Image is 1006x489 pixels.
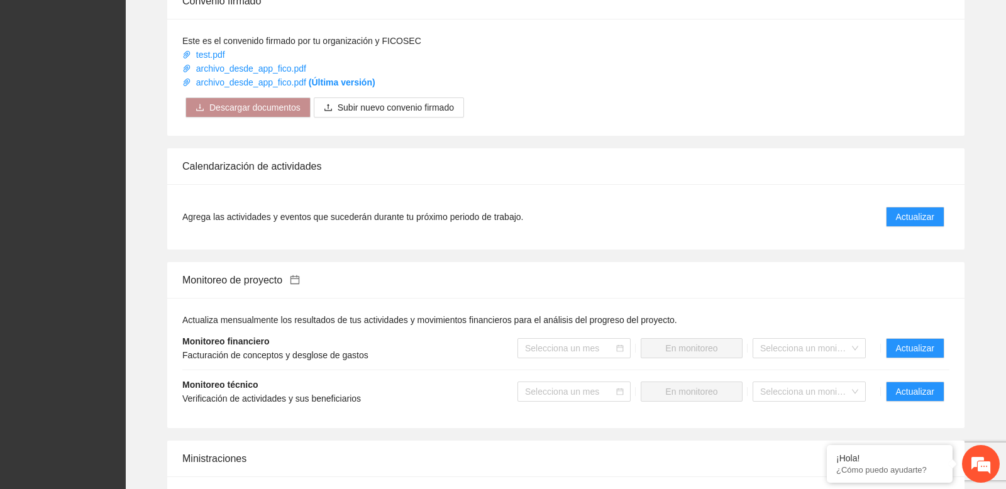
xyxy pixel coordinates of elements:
span: calendar [290,275,300,285]
span: Actualizar [896,385,934,398]
span: uploadSubir nuevo convenio firmado [314,102,464,113]
span: paper-clip [182,50,191,59]
button: downloadDescargar documentos [185,97,311,118]
div: ¡Hola! [836,453,943,463]
span: Actualizar [896,341,934,355]
button: Actualizar [886,338,944,358]
strong: Monitoreo financiero [182,336,269,346]
span: upload [324,103,333,113]
span: Descargar documentos [209,101,301,114]
p: ¿Cómo puedo ayudarte? [836,465,943,475]
span: Facturación de conceptos y desglose de gastos [182,350,368,360]
div: Chatee con nosotros ahora [65,64,211,80]
a: calendar [282,275,300,285]
span: download [196,103,204,113]
span: paper-clip [182,78,191,87]
span: Verificación de actividades y sus beneficiarios [182,393,361,404]
div: Calendarización de actividades [182,148,949,184]
div: Minimizar ventana de chat en vivo [206,6,236,36]
span: calendar [616,344,624,352]
span: Subir nuevo convenio firmado [338,101,454,114]
span: Actualiza mensualmente los resultados de tus actividades y movimientos financieros para el anális... [182,315,677,325]
span: paper-clip [182,64,191,73]
span: Este es el convenido firmado por tu organización y FICOSEC [182,36,421,46]
span: Estamos en línea. [73,168,174,295]
button: Actualizar [886,207,944,227]
button: Actualizar [886,382,944,402]
span: calendar [616,388,624,395]
a: archivo_desde_app_fico.pdf [182,77,375,87]
strong: Monitoreo técnico [182,380,258,390]
span: Actualizar [896,210,934,224]
textarea: Escriba su mensaje y pulse “Intro” [6,343,240,387]
div: Monitoreo de proyecto [182,262,949,298]
a: archivo_desde_app_fico.pdf [182,63,309,74]
div: Ministraciones [182,441,949,476]
span: Agrega las actividades y eventos que sucederán durante tu próximo periodo de trabajo. [182,210,523,224]
a: test.pdf [182,50,228,60]
strong: (Última versión) [309,77,375,87]
button: uploadSubir nuevo convenio firmado [314,97,464,118]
